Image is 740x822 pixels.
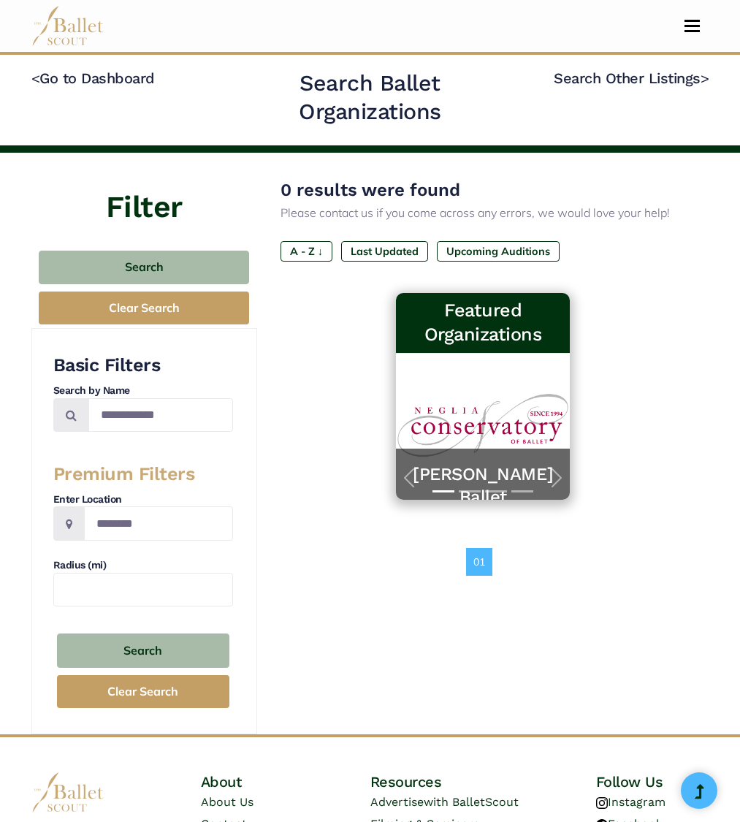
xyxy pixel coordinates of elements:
span: with BalletScout [424,795,519,809]
h3: Featured Organizations [408,299,557,346]
label: Upcoming Auditions [437,241,560,262]
h4: About [201,772,314,791]
a: About Us [201,795,253,809]
h3: Premium Filters [53,463,233,487]
button: Slide 3 [485,483,507,500]
button: Search [57,633,229,668]
button: Toggle navigation [675,19,709,33]
a: 01 [466,548,492,576]
h4: Enter Location [53,492,233,507]
nav: Page navigation example [466,548,500,576]
span: 0 results were found [281,180,460,200]
button: Clear Search [39,292,249,324]
a: Instagram [596,795,665,809]
button: Search [39,251,249,285]
code: < [31,69,40,87]
input: Search by names... [88,398,233,433]
a: <Go to Dashboard [31,69,155,87]
h4: Resources [370,772,540,791]
img: logo [31,772,104,813]
button: Slide 1 [432,483,454,500]
label: Last Updated [341,241,428,262]
img: instagram logo [596,797,608,809]
button: Clear Search [57,675,229,708]
button: Slide 2 [459,483,481,500]
a: Search Other Listings> [554,69,709,87]
code: > [701,69,709,87]
input: Location [84,506,233,541]
a: [PERSON_NAME] Ballet [411,463,554,509]
h4: Filter [31,153,257,229]
a: Advertisewith BalletScout [370,795,519,809]
label: A - Z ↓ [281,241,332,262]
h2: Search Ballet Organizations [237,69,503,126]
h4: Search by Name [53,384,233,398]
button: Slide 4 [511,483,533,500]
h3: Basic Filters [53,354,233,378]
h4: Radius (mi) [53,558,233,573]
p: Please contact us if you come across any errors, we would love your help! [281,204,686,223]
h4: Follow Us [596,772,709,791]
